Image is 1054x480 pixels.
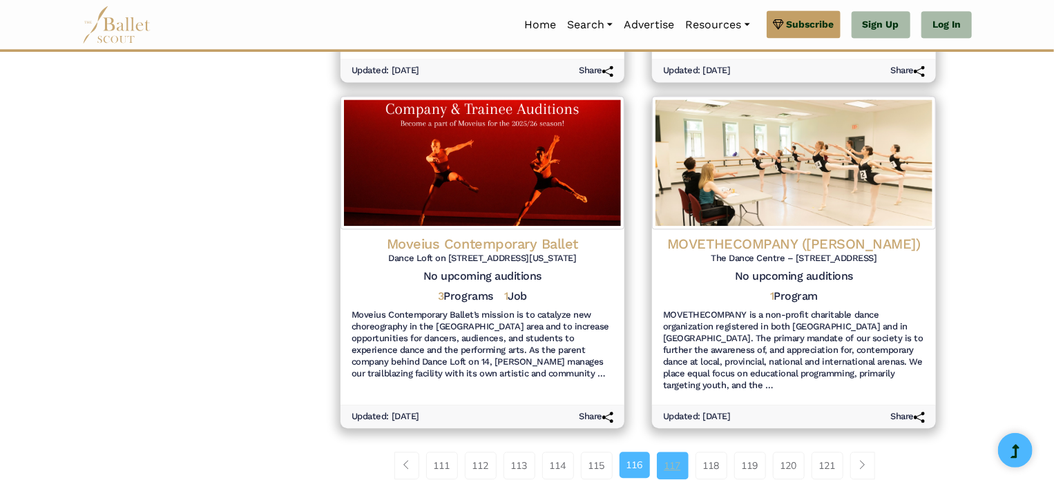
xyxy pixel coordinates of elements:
a: Search [562,10,618,39]
a: Sign Up [852,11,910,39]
a: 112 [465,452,497,479]
h6: Dance Loft on [STREET_ADDRESS][US_STATE] [352,253,613,265]
a: 120 [773,452,805,479]
img: gem.svg [773,17,784,32]
h6: Updated: [DATE] [663,411,731,423]
a: 115 [581,452,613,479]
img: Logo [341,96,624,229]
h6: Share [579,65,613,77]
h6: Share [890,411,925,423]
h6: Updated: [DATE] [663,65,731,77]
a: Subscribe [767,10,841,38]
a: 117 [657,452,689,479]
h6: Share [890,65,925,77]
a: 111 [426,452,458,479]
h6: Share [579,411,613,423]
h6: Updated: [DATE] [352,65,419,77]
span: 1 [504,289,508,303]
a: Advertise [618,10,680,39]
h4: Moveius Contemporary Ballet [352,235,613,253]
h5: No upcoming auditions [663,269,925,284]
h6: Moveius Contemporary Ballet’s mission is to catalyze new choreography in the [GEOGRAPHIC_DATA] ar... [352,309,613,379]
span: 1 [770,289,774,303]
h6: The Dance Centre – [STREET_ADDRESS] [663,253,925,265]
h6: Updated: [DATE] [352,411,419,423]
a: 113 [504,452,535,479]
a: Home [519,10,562,39]
h5: No upcoming auditions [352,269,613,284]
h5: Program [770,289,818,304]
a: 114 [542,452,574,479]
nav: Page navigation example [394,452,883,479]
h5: Job [504,289,527,304]
a: Log In [921,11,972,39]
h4: MOVETHECOMPANY ([PERSON_NAME]) [663,235,925,253]
span: Subscribe [787,17,834,32]
a: Resources [680,10,755,39]
a: 119 [734,452,766,479]
h5: Programs [438,289,493,304]
h6: MOVETHECOMPANY is a non-profit charitable dance organization registered in both [GEOGRAPHIC_DATA]... [663,309,925,391]
a: 121 [812,452,843,479]
a: 116 [620,452,650,478]
img: Logo [652,96,936,229]
span: 3 [438,289,444,303]
a: 118 [696,452,727,479]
